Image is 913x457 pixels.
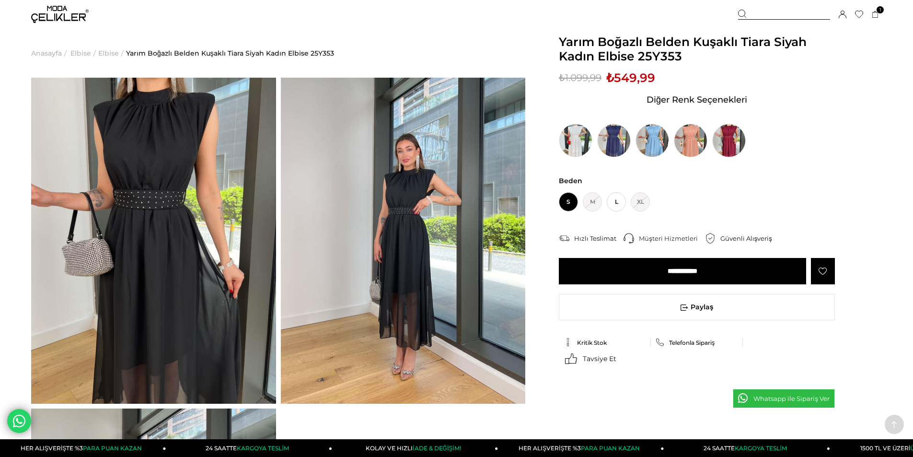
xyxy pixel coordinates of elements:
[664,439,830,457] a: 24 SAATTEKARGOYA TESLİM
[705,233,716,244] img: security.png
[606,70,655,85] span: ₺549,99
[98,29,119,78] a: Elbise
[574,234,624,243] div: Hızlı Teslimat
[31,6,89,23] img: logo
[712,124,746,157] img: Yarım Boğazlı Belden Kuşaklı Tiara Bordo Kadın Elbise 25Y353
[656,338,738,347] a: Telefonla Sipariş
[237,445,289,452] span: KARGOYA TESLİM
[31,29,69,78] li: >
[720,234,779,243] div: Güvenli Alışveriş
[559,124,592,157] img: Yarım Boğazlı Belden Kuşaklı Tiara Beyaz Kadın Elbise 25Y353
[733,389,835,408] a: Whatsapp ile Sipariş Ver
[647,92,747,107] span: Diğer Renk Seçenekleri
[872,11,879,18] a: 1
[31,29,62,78] a: Anasayfa
[281,78,526,404] img: Tiara Elbise 25Y353
[877,6,884,13] span: 1
[624,233,634,244] img: call-center.png
[639,234,705,243] div: Müşteri Hizmetleri
[735,445,786,452] span: KARGOYA TESLİM
[126,29,334,78] a: Yarım Boğazlı Belden Kuşaklı Tiara Siyah Kadın Elbise 25Y353
[674,124,707,157] img: Yarım Boğazlı Belden Kuşaklı Tiara Pudra Kadın Elbise 25Y353
[607,192,626,211] span: L
[413,445,461,452] span: İADE & DEĞİŞİM!
[70,29,98,78] li: >
[559,70,601,85] span: ₺1.099,99
[559,192,578,211] span: S
[631,192,650,211] span: XL
[166,439,332,457] a: 24 SAATTEKARGOYA TESLİM
[559,176,835,185] span: Beden
[31,78,276,404] img: Tiara Elbise 25Y353
[597,124,631,157] img: Yarım Boğazlı Belden Kuşaklı Tiara Lacivert Kadın Elbise 25Y353
[581,445,640,452] span: PARA PUAN KAZAN
[811,258,835,284] a: Favorilere Ekle
[498,439,664,457] a: HER ALIŞVERİŞTE %3PARA PUAN KAZAN
[83,445,142,452] span: PARA PUAN KAZAN
[559,294,834,320] span: Paylaş
[559,233,569,244] img: shipping.png
[70,29,91,78] a: Elbise
[636,124,669,157] img: Yarım Boğazlı Belden Kuşaklı Tiara Mavi Kadın Elbise 25Y353
[583,192,602,211] span: M
[564,338,646,347] a: Kritik Stok
[332,439,498,457] a: KOLAY VE HIZLIİADE & DEĞİŞİM!
[98,29,126,78] li: >
[669,339,715,346] span: Telefonla Sipariş
[577,339,607,346] span: Kritik Stok
[583,354,616,363] span: Tavsiye Et
[559,35,835,63] span: Yarım Boğazlı Belden Kuşaklı Tiara Siyah Kadın Elbise 25Y353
